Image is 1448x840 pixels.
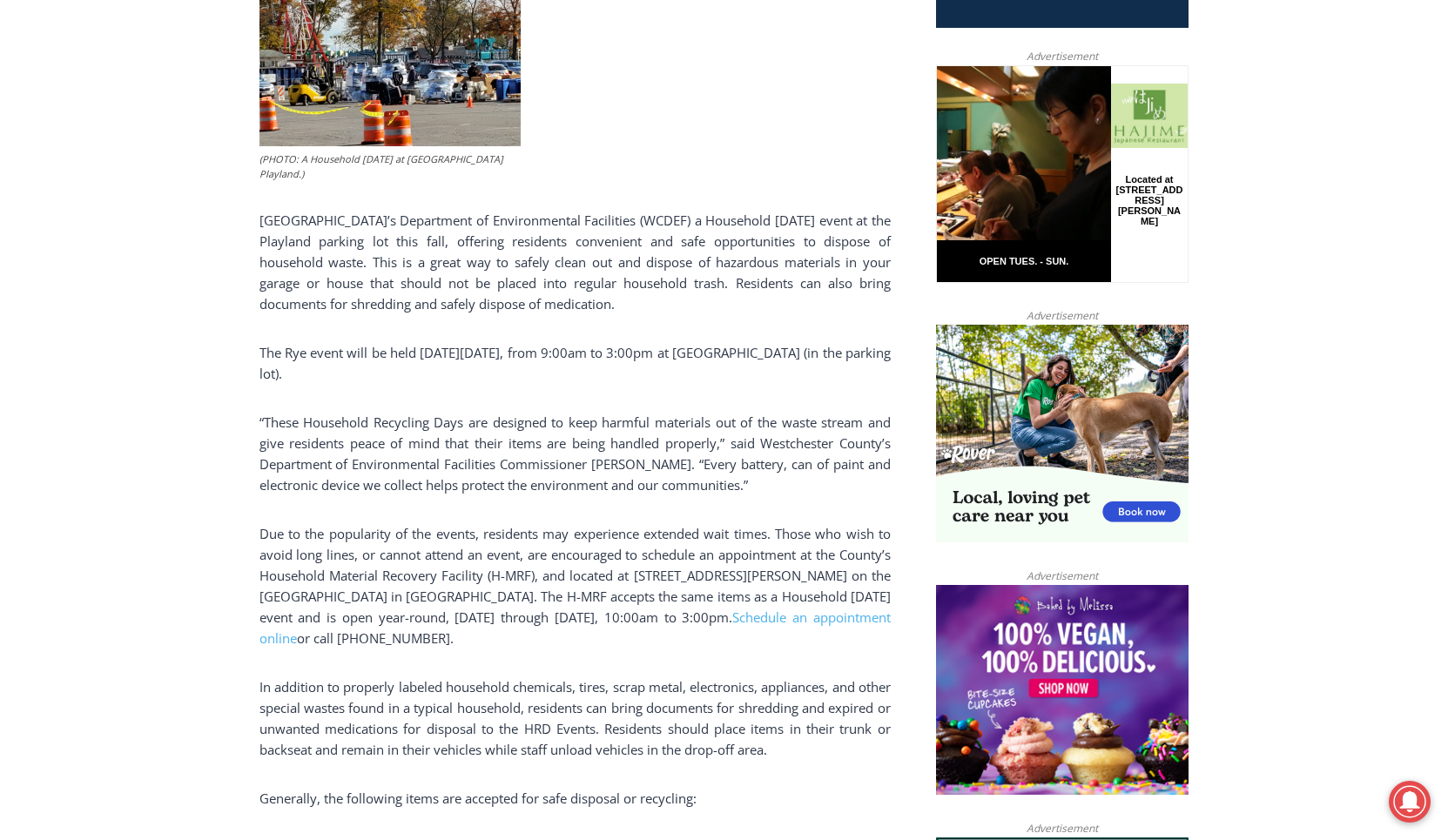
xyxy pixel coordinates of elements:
[259,608,891,647] a: Schedule an appointment online
[259,523,891,648] p: Due to the popularity of the events, residents may experience extended wait times. Those who wish...
[259,788,891,809] p: Generally, the following items are accepted for safe disposal or recycling:
[178,109,247,208] div: Located at [STREET_ADDRESS][PERSON_NAME]
[1009,820,1115,837] span: Advertisement
[259,151,521,182] figcaption: (PHOTO: A Household [DATE] at [GEOGRAPHIC_DATA] Playland.)
[455,173,807,212] span: Intern @ [DOMAIN_NAME]
[259,342,891,384] p: The Rye event will be held [DATE][DATE], from 9:00am to 3:00pm at [GEOGRAPHIC_DATA] (in the parki...
[1009,568,1115,584] span: Advertisement
[259,676,891,760] p: In addition to properly labeled household chemicals, tires, scrap metal, electronics, appliances,...
[1,175,175,217] a: Open Tues. - Sun. [PHONE_NUMBER]
[419,169,844,217] a: Intern @ [DOMAIN_NAME]
[1009,307,1115,324] span: Advertisement
[5,179,171,245] span: Open Tues. - Sun. [PHONE_NUMBER]
[259,210,891,314] p: [GEOGRAPHIC_DATA]’s Department of Environmental Facilities (WCDEF) a Household [DATE] event at th...
[440,1,823,169] div: "We would have speakers with experience in local journalism speak to us about their experiences a...
[1009,48,1115,64] span: Advertisement
[936,585,1189,796] img: Baked by Melissa
[259,412,891,495] p: “These Household Recycling Days are designed to keep harmful materials out of the waste stream an...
